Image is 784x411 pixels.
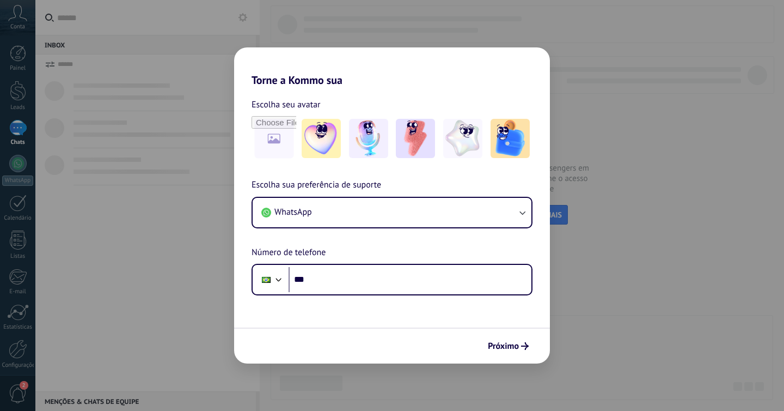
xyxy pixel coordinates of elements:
span: Escolha sua preferência de suporte [252,178,381,192]
span: WhatsApp [274,207,312,217]
img: -1.jpeg [302,119,341,158]
button: Próximo [483,337,534,355]
div: Brazil: + 55 [256,268,277,291]
img: -2.jpeg [349,119,388,158]
img: -3.jpeg [396,119,435,158]
img: -5.jpeg [491,119,530,158]
span: Número de telefone [252,246,326,260]
h2: Torne a Kommo sua [234,47,550,87]
span: Escolha seu avatar [252,98,321,112]
button: WhatsApp [253,198,531,227]
img: -4.jpeg [443,119,482,158]
span: Próximo [488,342,519,350]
